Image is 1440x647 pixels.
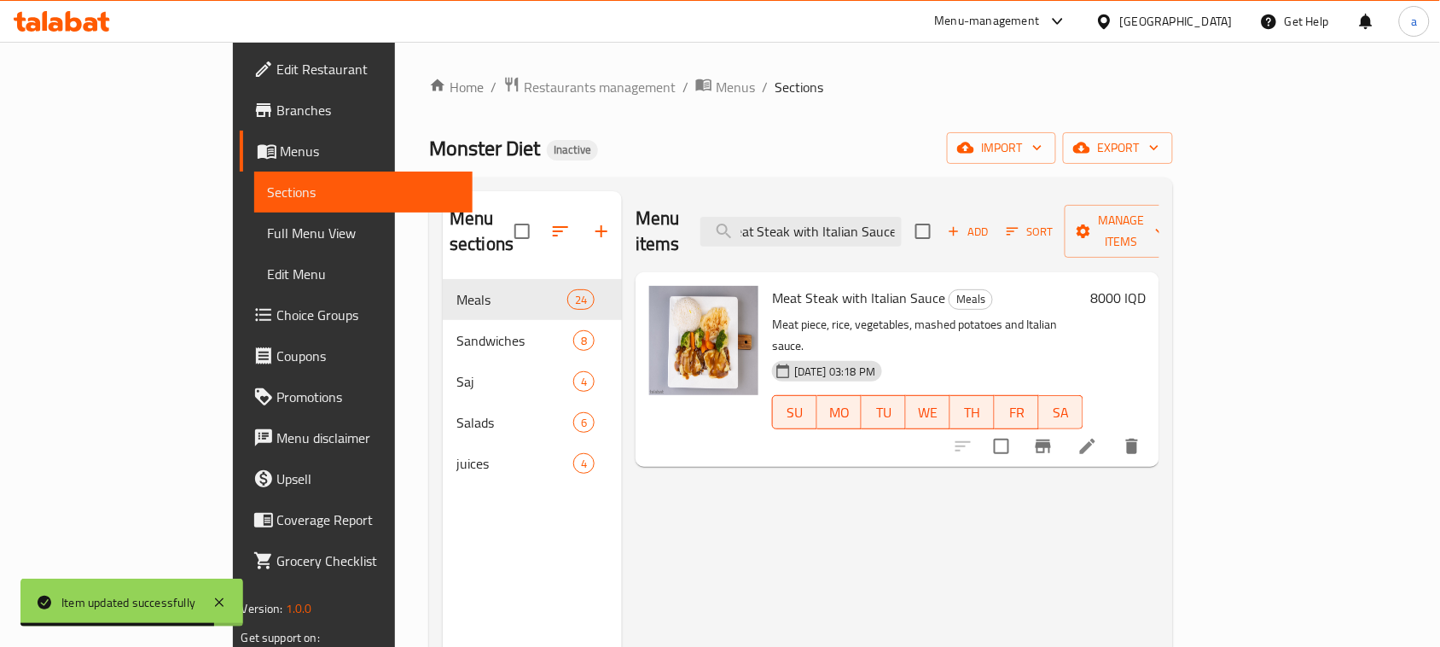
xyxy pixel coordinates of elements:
div: Inactive [547,140,598,160]
span: a [1411,12,1417,31]
span: 8 [574,333,594,349]
div: Meals [456,289,567,310]
button: MO [817,395,862,429]
span: Sections [268,182,460,202]
li: / [682,77,688,97]
a: Menus [240,131,473,172]
button: delete [1112,426,1153,467]
a: Menus [695,76,755,98]
a: Grocery Checklist [240,540,473,581]
span: Choice Groups [277,305,460,325]
span: Edit Restaurant [277,59,460,79]
h6: 8000 IQD [1090,286,1146,310]
img: Meat Steak with Italian Sauce [649,286,758,395]
a: Restaurants management [503,76,676,98]
span: Select section [905,213,941,249]
a: Upsell [240,458,473,499]
a: Edit menu item [1077,436,1098,457]
a: Edit Menu [254,254,473,294]
span: TU [868,400,899,425]
nav: Menu sections [443,272,622,491]
nav: breadcrumb [429,76,1173,98]
div: Sandwiches8 [443,320,622,361]
span: TH [957,400,988,425]
span: [DATE] 03:18 PM [787,364,882,380]
span: 4 [574,374,594,390]
li: / [491,77,496,97]
span: Sort [1007,222,1054,242]
button: FR [995,395,1039,429]
button: SA [1039,395,1083,429]
button: WE [906,395,950,429]
span: juices [456,453,573,474]
h2: Menu items [636,206,680,257]
span: Saj [456,371,573,392]
div: Meals24 [443,279,622,320]
span: Inactive [547,143,598,157]
div: [GEOGRAPHIC_DATA] [1120,12,1233,31]
a: Coupons [240,335,473,376]
div: Salads6 [443,402,622,443]
span: Sort items [996,219,1065,245]
a: Choice Groups [240,294,473,335]
span: Menu disclaimer [277,428,460,448]
span: Add [945,222,991,242]
span: 6 [574,415,594,431]
span: Select to update [984,428,1019,464]
a: Sections [254,172,473,213]
span: WE [913,400,944,425]
div: items [567,289,595,310]
p: Meat piece, rice, vegetables, mashed potatoes and Italian sauce. [772,314,1083,357]
a: Branches [240,90,473,131]
button: TH [950,395,995,429]
button: Branch-specific-item [1023,426,1064,467]
input: search [700,217,902,247]
div: items [573,453,595,474]
a: Full Menu View [254,213,473,254]
span: Manage items [1078,210,1165,253]
span: Branches [277,100,460,120]
span: Full Menu View [268,223,460,243]
span: Promotions [277,387,460,407]
li: / [762,77,768,97]
button: Sort [1002,219,1058,245]
button: Add [941,219,996,245]
div: Meals [949,289,993,310]
span: Upsell [277,469,460,489]
span: Add item [941,219,996,245]
span: Menus [281,141,460,161]
span: 4 [574,456,594,472]
div: items [573,371,595,392]
span: MO [824,400,855,425]
span: export [1077,137,1159,159]
span: Salads [456,412,573,433]
div: Item updated successfully [61,593,195,612]
span: Version: [241,597,283,620]
a: Coverage Report [240,499,473,540]
span: Coverage Report [277,510,460,530]
span: Meals [949,289,992,309]
span: Menus [716,77,755,97]
div: Saj4 [443,361,622,402]
div: items [573,330,595,351]
span: Meat Steak with Italian Sauce [772,285,945,311]
a: Edit Restaurant [240,49,473,90]
span: Edit Menu [268,264,460,284]
button: import [947,132,1056,164]
span: FR [1002,400,1032,425]
div: juices4 [443,443,622,484]
button: TU [862,395,906,429]
span: Grocery Checklist [277,551,460,571]
button: Add section [581,211,622,252]
span: Sandwiches [456,330,573,351]
a: Menu disclaimer [240,417,473,458]
span: import [961,137,1042,159]
span: Select all sections [504,213,540,249]
span: Sections [775,77,823,97]
div: items [573,412,595,433]
button: SU [772,395,817,429]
